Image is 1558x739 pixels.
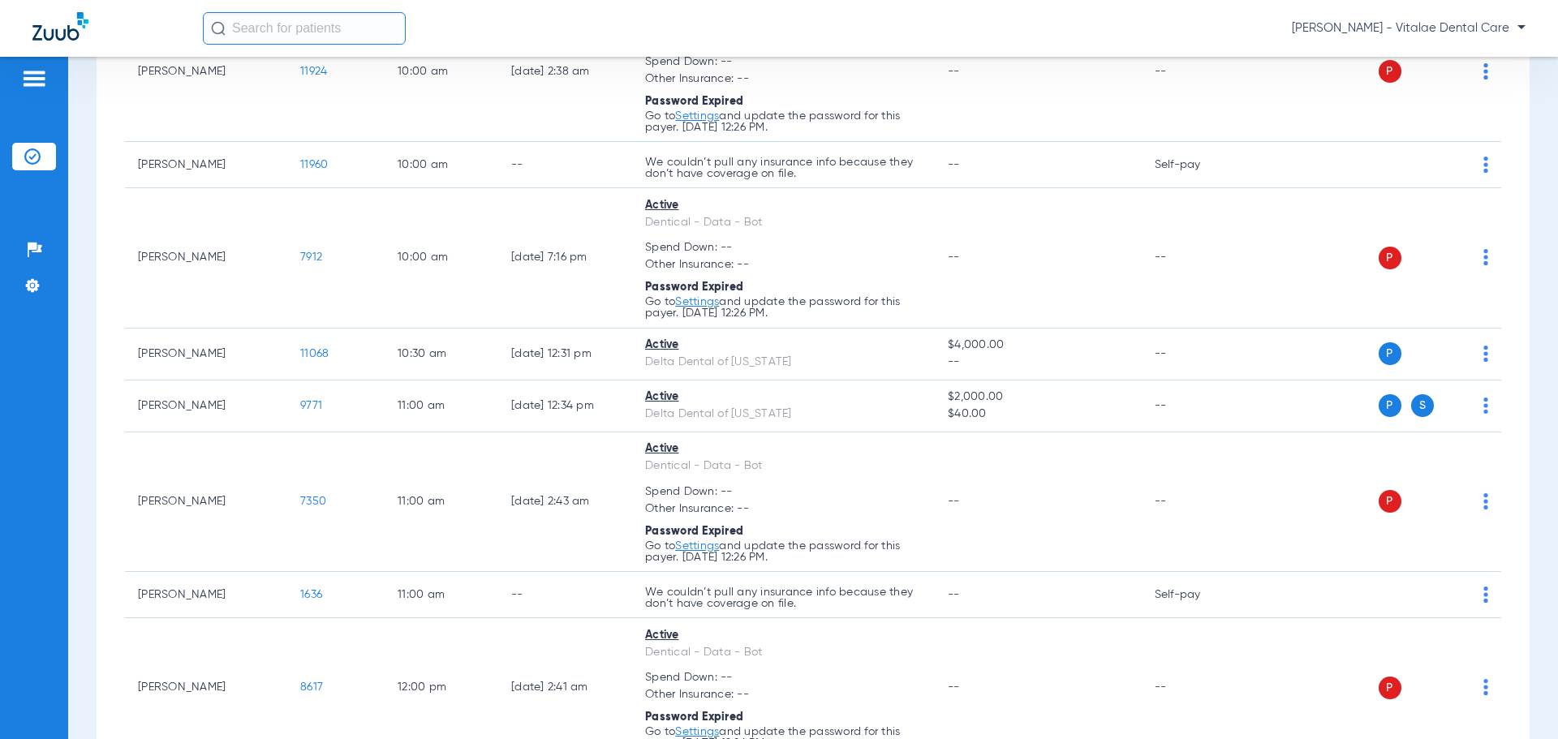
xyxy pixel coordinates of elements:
span: Password Expired [645,281,743,293]
span: 7912 [300,251,322,263]
span: -- [948,159,960,170]
span: -- [948,66,960,77]
td: 11:00 AM [385,380,498,432]
span: -- [948,354,1128,371]
img: group-dot-blue.svg [1483,586,1488,603]
span: 1636 [300,589,322,600]
div: Delta Dental of [US_STATE] [645,354,922,371]
a: Settings [675,540,719,552]
iframe: Chat Widget [1477,661,1558,739]
div: Active [645,627,922,644]
td: 10:00 AM [385,188,498,329]
div: Delta Dental of [US_STATE] [645,406,922,423]
span: Password Expired [645,96,743,107]
img: group-dot-blue.svg [1483,493,1488,509]
span: 11924 [300,66,327,77]
span: Spend Down: -- [645,669,922,686]
span: -- [948,496,960,507]
td: 10:30 AM [385,329,498,380]
span: -- [948,589,960,600]
td: [DATE] 7:16 PM [498,188,632,329]
td: 11:00 AM [385,432,498,573]
span: 7350 [300,496,326,507]
img: Zuub Logo [32,12,88,41]
td: 10:00 AM [385,2,498,143]
td: [PERSON_NAME] [125,188,287,329]
span: 9771 [300,400,322,411]
td: [DATE] 2:38 AM [498,2,632,143]
span: 11068 [300,348,329,359]
td: -- [1142,329,1251,380]
td: [PERSON_NAME] [125,142,287,188]
img: group-dot-blue.svg [1483,397,1488,414]
div: Active [645,389,922,406]
a: Settings [675,110,719,122]
span: Password Expired [645,711,743,723]
span: Spend Down: -- [645,54,922,71]
td: Self-pay [1142,572,1251,618]
img: group-dot-blue.svg [1483,63,1488,79]
img: hamburger-icon [21,69,47,88]
div: Active [645,337,922,354]
img: group-dot-blue.svg [1483,346,1488,362]
img: Search Icon [211,21,226,36]
span: 11960 [300,159,328,170]
span: $4,000.00 [948,337,1128,354]
span: -- [948,251,960,263]
span: P [1379,490,1401,513]
td: 10:00 AM [385,142,498,188]
span: S [1411,394,1434,417]
span: Other Insurance: -- [645,71,922,88]
span: Other Insurance: -- [645,501,922,518]
span: -- [948,681,960,693]
td: [DATE] 12:31 PM [498,329,632,380]
span: Other Insurance: -- [645,256,922,273]
span: Spend Down: -- [645,239,922,256]
p: Go to and update the password for this payer. [DATE] 12:26 PM. [645,540,922,563]
span: P [1379,677,1401,699]
span: P [1379,60,1401,83]
td: [PERSON_NAME] [125,380,287,432]
div: Active [645,440,922,458]
span: $40.00 [948,406,1128,423]
a: Settings [675,296,719,307]
input: Search for patients [203,12,406,45]
span: P [1379,247,1401,269]
td: [PERSON_NAME] [125,2,287,143]
td: [DATE] 12:34 PM [498,380,632,432]
td: -- [498,572,632,618]
span: P [1379,394,1401,417]
td: -- [1142,432,1251,573]
td: [DATE] 2:43 AM [498,432,632,573]
td: Self-pay [1142,142,1251,188]
td: [PERSON_NAME] [125,329,287,380]
td: 11:00 AM [385,572,498,618]
td: -- [1142,380,1251,432]
img: group-dot-blue.svg [1483,249,1488,265]
td: -- [498,142,632,188]
span: Other Insurance: -- [645,686,922,703]
img: group-dot-blue.svg [1483,157,1488,173]
p: We couldn’t pull any insurance info because they don’t have coverage on file. [645,157,922,179]
span: $2,000.00 [948,389,1128,406]
div: Active [645,197,922,214]
td: -- [1142,2,1251,143]
p: We couldn’t pull any insurance info because they don’t have coverage on file. [645,586,922,609]
p: Go to and update the password for this payer. [DATE] 12:26 PM. [645,110,922,133]
span: 8617 [300,681,323,693]
td: [PERSON_NAME] [125,432,287,573]
span: Spend Down: -- [645,483,922,501]
td: -- [1142,188,1251,329]
span: P [1379,342,1401,365]
div: Dentical - Data - Bot [645,214,922,231]
p: Go to and update the password for this payer. [DATE] 12:26 PM. [645,296,922,319]
div: Dentical - Data - Bot [645,458,922,475]
span: [PERSON_NAME] - Vitalae Dental Care [1292,20,1526,37]
div: Dentical - Data - Bot [645,644,922,661]
span: Password Expired [645,526,743,537]
td: [PERSON_NAME] [125,572,287,618]
a: Settings [675,726,719,737]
